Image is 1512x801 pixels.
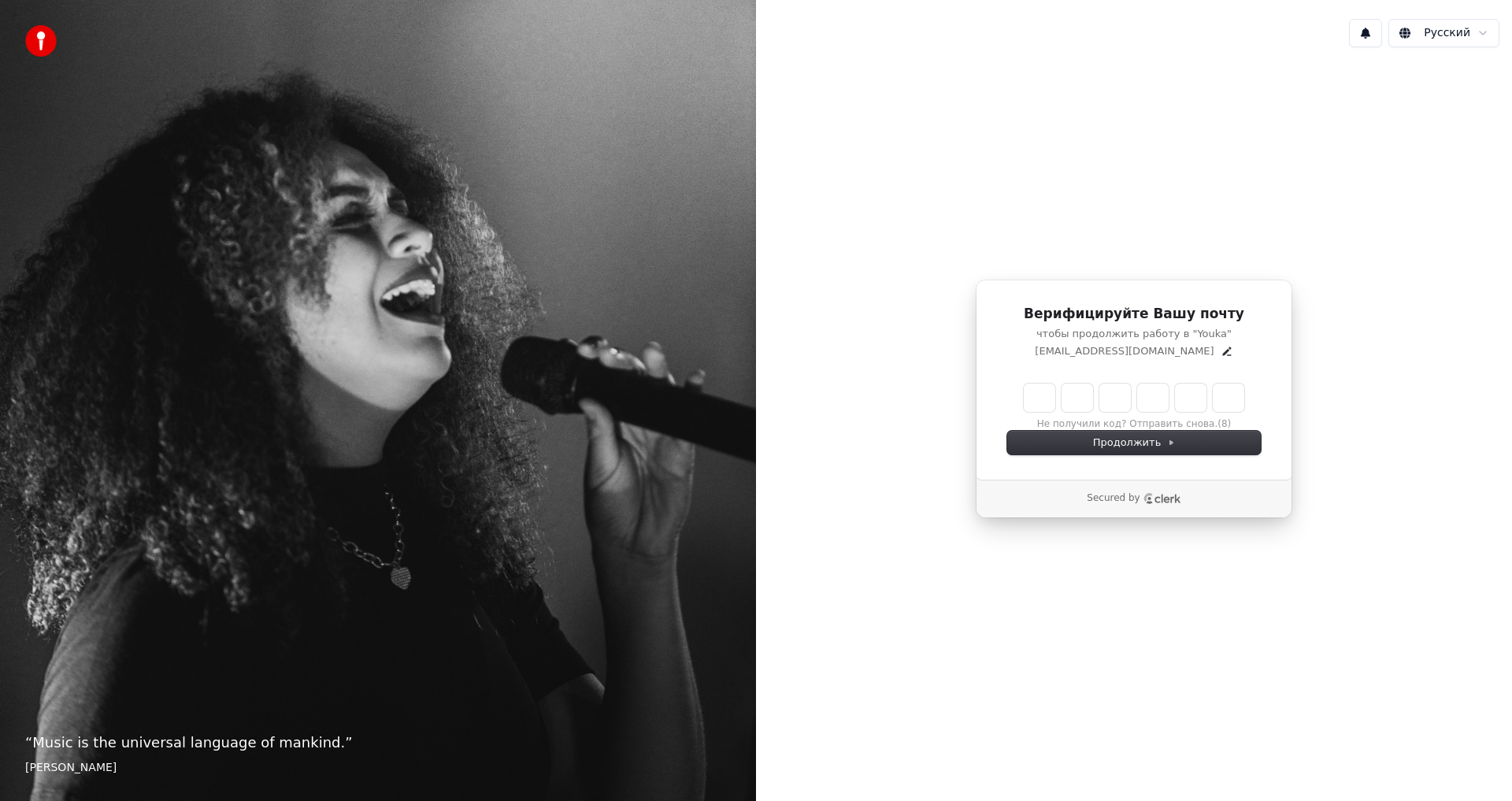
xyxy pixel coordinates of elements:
[25,732,731,754] p: “ Music is the universal language of mankind. ”
[25,760,731,776] footer: [PERSON_NAME]
[1093,436,1176,450] span: Продолжить
[1221,345,1233,358] button: Edit
[1143,493,1181,504] a: Clerk logo
[1007,431,1261,454] button: Продолжить
[25,25,57,57] img: youka
[1007,327,1261,341] p: чтобы продолжить работу в "Youka"
[1087,492,1140,505] p: Secured by
[1035,344,1214,358] p: [EMAIL_ADDRESS][DOMAIN_NAME]
[1024,384,1244,412] input: Enter verification code
[1007,305,1261,324] h1: Верифицируйте Вашу почту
